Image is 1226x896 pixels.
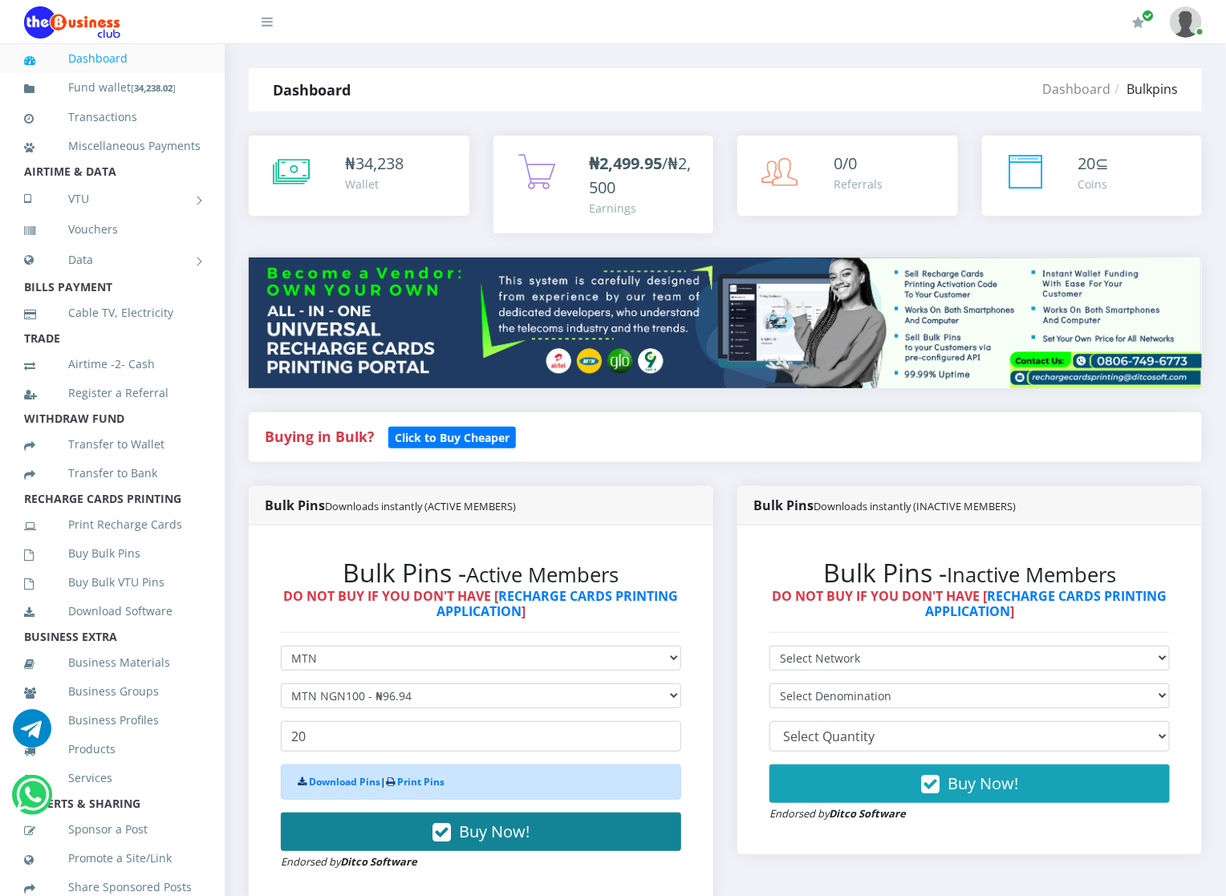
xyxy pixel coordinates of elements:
img: User [1170,6,1202,38]
a: Buy Bulk VTU Pins [24,564,201,601]
span: 34,238 [355,152,404,174]
span: Renew/Upgrade Subscription [1142,10,1154,22]
span: Buy Now! [948,772,1018,794]
a: Business Profiles [24,702,201,739]
a: RECHARGE CARDS PRINTING APPLICATION [925,587,1167,620]
a: Click to Buy Cheaper [388,427,516,446]
a: Print Pins [397,775,445,789]
span: Buy Now! [459,821,530,842]
strong: Bulk Pins [753,497,1016,514]
a: Services [24,760,201,797]
a: Fund wallet[34,238.02] [24,69,201,107]
small: Inactive Members [947,561,1116,589]
b: Click to Buy Cheaper [395,430,509,445]
h2: Bulk Pins - [769,557,1170,588]
a: Buy Bulk Pins [24,535,201,572]
div: Wallet [345,176,404,193]
small: [ ] [131,82,176,94]
a: 0/0 Referrals [737,136,958,216]
a: Transfer to Bank [24,455,201,492]
img: Logo [24,6,120,39]
li: Bulkpins [1110,79,1178,99]
div: ⊆ [1078,152,1110,176]
input: Enter Quantity [281,721,681,752]
a: ₦34,238 Wallet [249,136,469,216]
small: Endorsed by [769,806,906,821]
a: Register a Referral [24,375,201,412]
a: ₦2,499.95/₦2,500 Earnings [493,136,714,233]
b: 34,238.02 [134,82,173,94]
a: VTU [24,179,201,219]
a: RECHARGE CARDS PRINTING APPLICATION [436,587,679,620]
a: Download Pins [309,775,380,789]
strong: DO NOT BUY IF YOU DON'T HAVE [ ] [773,587,1167,620]
span: 0/0 [834,152,857,174]
a: Download Software [24,593,201,630]
strong: DO NOT BUY IF YOU DON'T HAVE [ ] [284,587,679,620]
span: /₦2,500 [590,152,692,198]
a: Data [24,240,201,280]
small: Downloads instantly (ACTIVE MEMBERS) [325,499,516,513]
a: Airtime -2- Cash [24,346,201,383]
a: Transactions [24,99,201,136]
small: Endorsed by [281,854,417,869]
div: ₦ [345,152,404,176]
strong: Buying in Bulk? [265,427,374,446]
strong: | [298,775,445,789]
a: Chat for support [16,788,49,814]
strong: Ditco Software [340,854,417,869]
img: multitenant_rcp.png [249,257,1202,388]
a: Dashboard [24,40,201,77]
div: Earnings [590,200,698,217]
span: 20 [1078,152,1096,174]
strong: Dashboard [273,80,351,99]
a: Cable TV, Electricity [24,294,201,331]
a: Miscellaneous Payments [24,128,201,164]
a: Business Materials [24,644,201,681]
small: Active Members [467,561,619,589]
a: Sponsor a Post [24,811,201,848]
div: Coins [1078,176,1110,193]
button: Buy Now! [281,813,681,851]
a: Print Recharge Cards [24,506,201,543]
a: Dashboard [1042,80,1110,98]
b: ₦2,499.95 [590,152,663,174]
div: Referrals [834,176,883,193]
i: Renew/Upgrade Subscription [1132,16,1144,29]
a: Business Groups [24,673,201,710]
strong: Ditco Software [829,806,906,821]
a: Chat for support [13,721,51,748]
strong: Bulk Pins [265,497,516,514]
h2: Bulk Pins - [281,557,681,588]
a: Products [24,731,201,768]
a: Promote a Site/Link [24,840,201,877]
button: Buy Now! [769,764,1170,803]
a: Transfer to Wallet [24,426,201,463]
small: Downloads instantly (INACTIVE MEMBERS) [814,499,1016,513]
a: Vouchers [24,211,201,248]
